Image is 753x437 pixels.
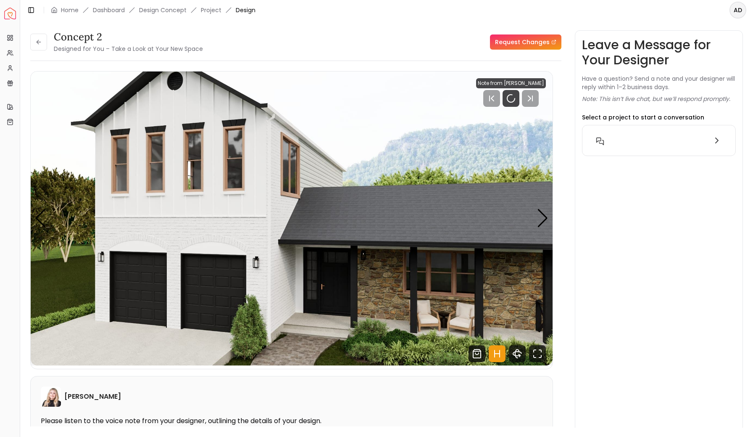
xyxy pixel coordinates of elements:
div: Next slide [537,209,548,228]
a: Home [61,6,79,14]
small: Designed for You – Take a Look at Your New Space [54,45,203,53]
span: AD [730,3,745,18]
h3: concept 2 [54,30,203,44]
a: Spacejoy [4,8,16,19]
div: Carousel [31,72,553,365]
div: Note from [PERSON_NAME] [476,78,546,88]
div: 1 / 3 [31,72,553,365]
p: Select a project to start a conversation [582,113,704,122]
a: Project [201,6,221,14]
svg: 360 View [509,345,526,362]
img: Hannah James [41,387,61,407]
p: Note: This isn’t live chat, but we’ll respond promptly. [582,95,730,103]
button: AD [729,2,746,19]
h3: Leave a Message for Your Designer [582,37,736,68]
div: Previous slide [35,209,46,228]
p: Please listen to the voice note from your designer, outlining the details of your design. [41,417,542,425]
svg: Shop Products from this design [469,345,485,362]
a: Dashboard [93,6,125,14]
p: Have a question? Send a note and your designer will reply within 1–2 business days. [582,74,736,91]
nav: breadcrumb [51,6,255,14]
a: Request Changes [490,34,561,50]
li: Design Concept [139,6,187,14]
h6: [PERSON_NAME] [64,392,121,402]
img: Design Render 1 [31,72,553,365]
img: Spacejoy Logo [4,8,16,19]
svg: Fullscreen [529,345,546,362]
span: Design [236,6,255,14]
svg: Hotspots Toggle [489,345,506,362]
